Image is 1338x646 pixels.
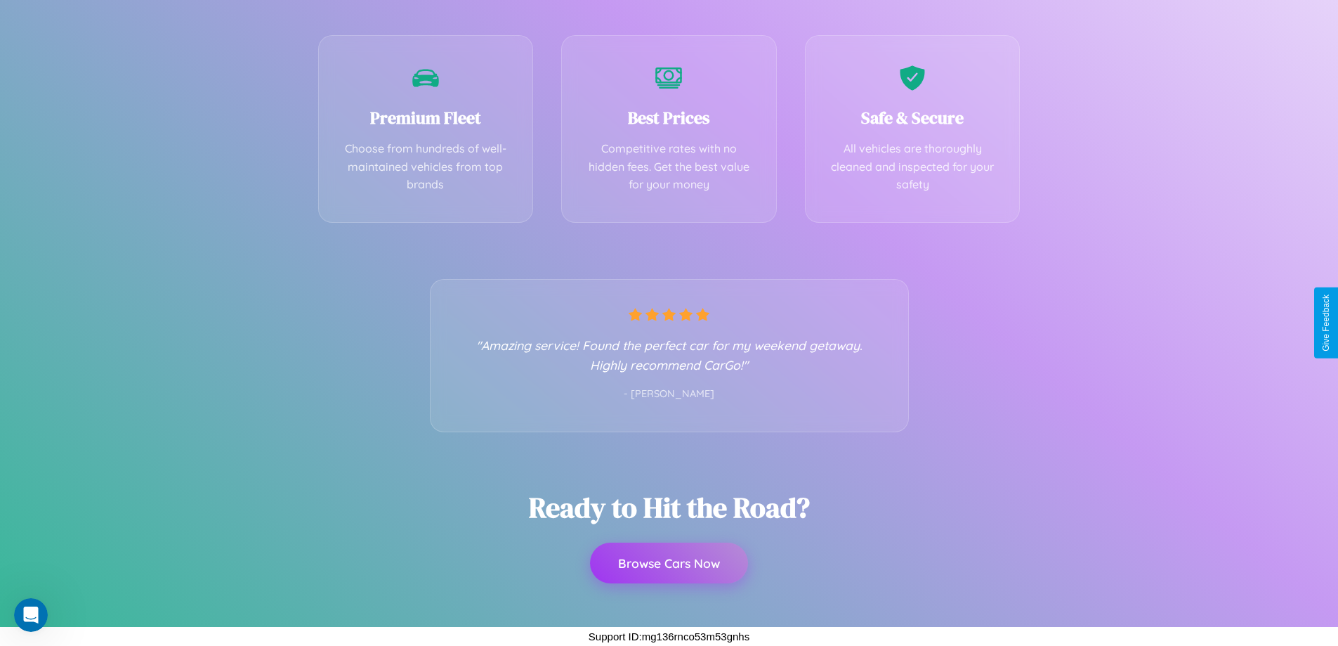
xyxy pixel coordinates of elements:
[827,106,999,129] h3: Safe & Secure
[827,140,999,194] p: All vehicles are thoroughly cleaned and inspected for your safety
[590,543,748,583] button: Browse Cars Now
[340,140,512,194] p: Choose from hundreds of well-maintained vehicles from top brands
[14,598,48,632] iframe: Intercom live chat
[459,335,880,375] p: "Amazing service! Found the perfect car for my weekend getaway. Highly recommend CarGo!"
[340,106,512,129] h3: Premium Fleet
[1321,295,1331,351] div: Give Feedback
[583,140,755,194] p: Competitive rates with no hidden fees. Get the best value for your money
[529,489,810,527] h2: Ready to Hit the Road?
[589,627,749,646] p: Support ID: mg136rnco53m53gnhs
[459,385,880,403] p: - [PERSON_NAME]
[583,106,755,129] h3: Best Prices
